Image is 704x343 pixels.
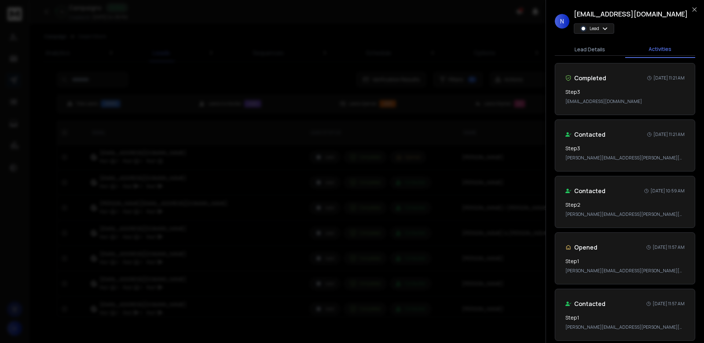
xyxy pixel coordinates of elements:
[565,268,685,274] p: [PERSON_NAME][EMAIL_ADDRESS][PERSON_NAME][DOMAIN_NAME]
[565,155,685,161] p: [PERSON_NAME][EMAIL_ADDRESS][PERSON_NAME][DOMAIN_NAME]
[565,258,579,265] h3: Step 1
[653,244,685,250] p: [DATE] 11:57 AM
[565,99,685,104] p: [EMAIL_ADDRESS][DOMAIN_NAME]
[677,318,695,335] iframe: Intercom live chat
[565,145,580,152] h3: Step 3
[565,88,580,96] h3: Step 3
[653,132,685,137] p: [DATE] 11:21 AM
[555,41,625,58] button: Lead Details
[574,9,688,19] h1: [EMAIL_ADDRESS][DOMAIN_NAME]
[565,314,579,321] h3: Step 1
[653,75,685,81] p: [DATE] 11:21 AM
[565,299,605,308] div: Contacted
[653,301,685,307] p: [DATE] 11:57 AM
[565,243,597,252] div: Opened
[590,26,599,32] p: Lead
[565,211,685,217] p: [PERSON_NAME][EMAIL_ADDRESS][PERSON_NAME][DOMAIN_NAME]
[565,74,606,82] div: Completed
[650,188,685,194] p: [DATE] 10:59 AM
[565,324,685,330] p: [PERSON_NAME][EMAIL_ADDRESS][PERSON_NAME][DOMAIN_NAME]
[555,14,569,29] span: N
[565,201,580,209] h3: Step 2
[565,187,605,195] div: Contacted
[565,130,605,139] div: Contacted
[625,41,696,58] button: Activities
